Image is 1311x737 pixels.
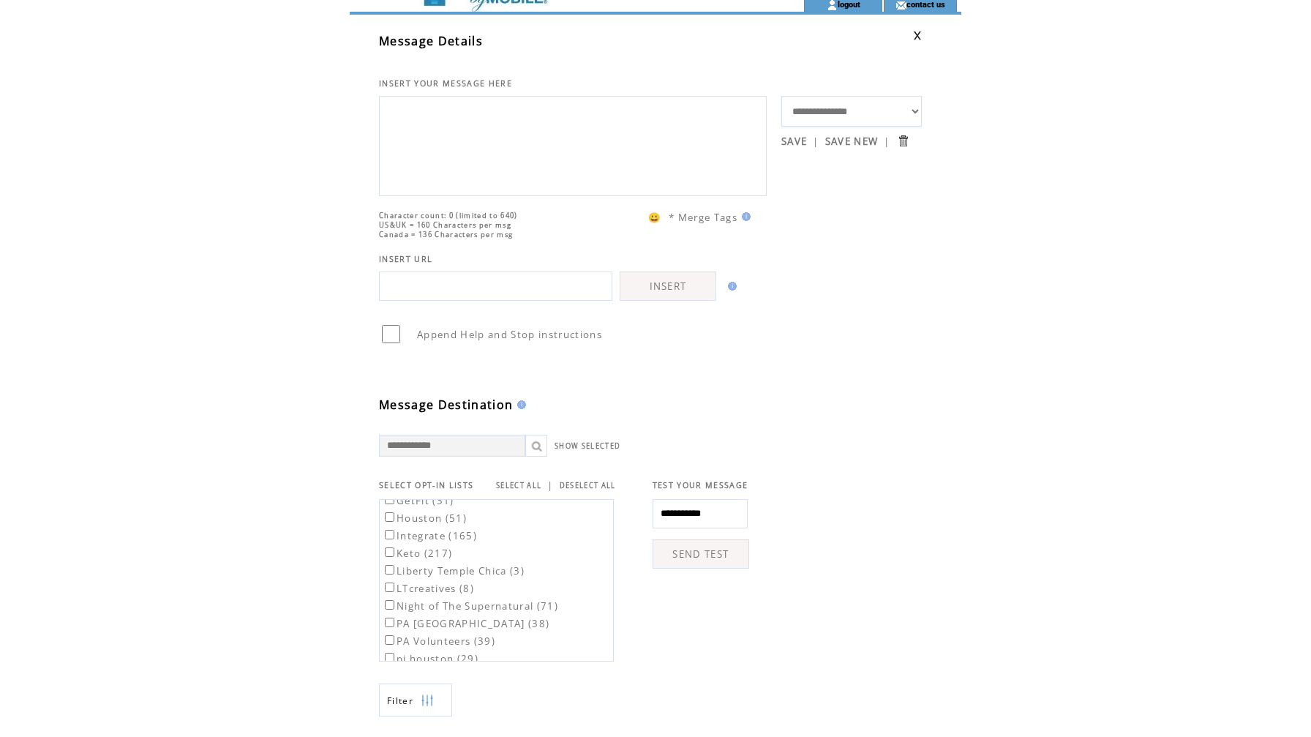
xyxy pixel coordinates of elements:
[379,397,513,413] span: Message Destination
[382,512,467,525] label: Houston (51)
[382,564,525,577] label: Liberty Temple Chica (3)
[385,495,394,504] input: GetFit (31)
[382,652,478,665] label: pi houston (29)
[385,618,394,627] input: PA [GEOGRAPHIC_DATA] (38)
[385,565,394,575] input: Liberty Temple Chica (3)
[379,33,483,49] span: Message Details
[417,328,602,341] span: Append Help and Stop instructions
[379,211,518,220] span: Character count: 0 (limited to 640)
[513,400,526,409] img: help.gif
[653,480,748,490] span: TEST YOUR MESSAGE
[382,635,495,648] label: PA Volunteers (39)
[382,529,477,542] label: Integrate (165)
[385,583,394,592] input: LTcreatives (8)
[382,617,549,630] label: PA [GEOGRAPHIC_DATA] (38)
[496,481,541,490] a: SELECT ALL
[813,135,819,148] span: |
[547,479,553,492] span: |
[724,282,737,291] img: help.gif
[421,684,434,717] img: filters.png
[825,135,879,148] a: SAVE NEW
[385,635,394,645] input: PA Volunteers (39)
[385,600,394,610] input: Night of The Supernatural (71)
[379,230,513,239] span: Canada = 136 Characters per msg
[382,494,454,507] label: GetFit (31)
[737,212,751,221] img: help.gif
[385,547,394,557] input: Keto (217)
[382,582,474,595] label: LTcreatives (8)
[385,653,394,662] input: pi houston (29)
[669,211,737,224] span: * Merge Tags
[620,272,716,301] a: INSERT
[560,481,616,490] a: DESELECT ALL
[379,78,512,89] span: INSERT YOUR MESSAGE HERE
[555,441,620,451] a: SHOW SELECTED
[385,530,394,539] input: Integrate (165)
[379,684,452,717] a: Filter
[382,547,452,560] label: Keto (217)
[648,211,661,224] span: 😀
[385,512,394,522] input: Houston (51)
[387,695,413,707] span: Show filters
[379,254,432,264] span: INSERT URL
[379,220,511,230] span: US&UK = 160 Characters per msg
[382,599,558,613] label: Night of The Supernatural (71)
[653,539,749,569] a: SEND TEST
[884,135,890,148] span: |
[896,134,910,148] input: Submit
[379,480,473,490] span: SELECT OPT-IN LISTS
[781,135,807,148] a: SAVE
